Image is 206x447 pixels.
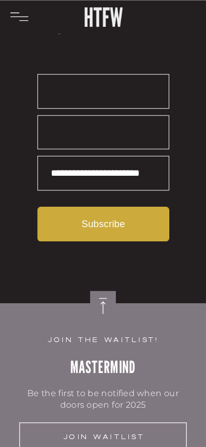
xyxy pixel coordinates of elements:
[19,334,187,346] p: join the waitlist!
[13,4,193,52] p: be the first to know about new content, freebies, and more!
[20,431,187,443] a: join waitlist
[37,207,169,241] button: Subscribe
[25,387,182,429] p: Be the first to be notified when our doors open for 2025
[82,218,125,229] span: Subscribe
[14,356,192,378] p: MASTERMIND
